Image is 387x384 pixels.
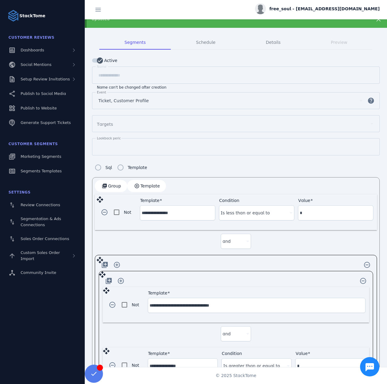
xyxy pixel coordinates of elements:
mat-label: Value [296,351,308,356]
mat-radio-group: Segment config type [92,161,147,174]
strong: StackTome [19,13,45,19]
span: Review Connections [21,203,60,207]
input: Template [150,362,216,369]
a: Community Invite [4,266,81,279]
span: Details [266,40,281,44]
span: free_soul - [EMAIL_ADDRESS][DOMAIN_NAME] [270,6,380,12]
a: Review Connections [4,198,81,212]
span: Dashboards [21,48,44,52]
mat-label: Template [140,198,160,203]
button: free_soul - [EMAIL_ADDRESS][DOMAIN_NAME] [255,3,380,14]
mat-label: Value [298,198,310,203]
mat-label: Condition [219,198,240,203]
button: Group [95,180,127,192]
label: Active [103,57,117,64]
a: Publish to Website [4,102,81,115]
a: Generate Support Tickets [4,116,81,129]
span: Community Invite [21,270,56,275]
span: and [223,330,231,337]
a: Segmentation & Ads Connections [4,213,81,231]
input: Template [150,302,364,309]
span: Social Mentions [21,62,51,67]
span: Customer Segments [8,142,58,146]
span: © 2025 StackTome [216,373,256,379]
span: Setup Review Invitations [21,77,70,81]
label: Template [127,164,147,171]
label: Not [123,209,131,216]
span: Segments [124,40,146,44]
span: Sales Order Connections [21,236,69,241]
a: Segments Templates [4,164,81,178]
span: Publish to Website [21,106,57,110]
span: Is less than or equal to [221,209,270,216]
a: Publish to Social Media [4,87,81,100]
span: Generate Support Tickets [21,120,71,125]
label: Not [131,362,139,369]
mat-icon: help [364,97,378,104]
img: Logo image [7,10,19,22]
a: Marketing Segments [4,150,81,163]
span: Is greater than or equal to [223,362,280,369]
mat-hint: Name can't be changed after creation [97,84,167,90]
span: Settings [8,190,31,194]
mat-label: Lookback period [97,136,123,140]
label: Sql [104,164,112,171]
mat-label: Template [148,351,167,356]
mat-label: Events [97,90,108,94]
a: Sales Order Connections [4,232,81,246]
span: Segmentation & Ads Connections [21,216,61,227]
mat-label: Targets [97,122,113,127]
span: Group [108,184,121,188]
span: Marketing Segments [21,154,61,159]
span: Publish to Social Media [21,91,66,96]
button: Template [127,180,166,192]
mat-label: Condition [222,351,242,356]
label: Not [131,301,139,308]
span: Customer Reviews [8,35,55,40]
span: Segments Templates [21,169,62,173]
span: Schedule [196,40,215,44]
mat-form-field: Segment events [92,92,380,115]
span: Custom Sales Order Import [21,250,60,261]
mat-label: Name [97,65,106,68]
mat-form-field: Segment targets [92,115,380,138]
mat-label: Template [148,291,167,295]
span: and [223,238,231,245]
mat-form-field: Segment name [92,67,380,90]
img: profile.jpg [255,3,266,14]
span: Template [141,184,160,188]
span: Ticket, Customer Profile [98,97,149,104]
input: Template [142,209,213,216]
